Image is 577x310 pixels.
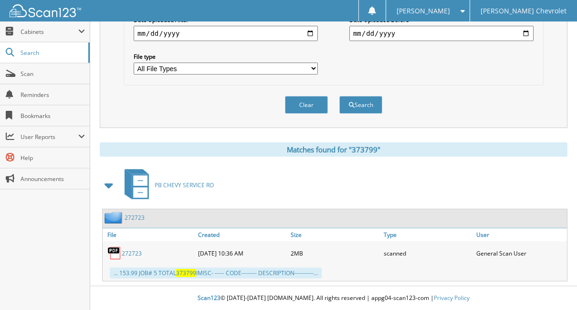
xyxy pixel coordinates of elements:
a: Created [196,228,289,241]
img: folder2.png [105,212,125,224]
span: Help [21,154,85,162]
a: PB CHEVY SERVICE RO [119,166,214,204]
span: Scan123 [198,294,220,302]
span: Search [21,49,84,57]
div: [DATE] 10:36 AM [196,244,289,263]
label: File type [134,53,318,61]
a: User [474,228,567,241]
span: User Reports [21,133,78,141]
button: Search [339,96,382,114]
iframe: Chat Widget [529,264,577,310]
span: Cabinets [21,28,78,36]
a: Privacy Policy [434,294,470,302]
div: © [DATE]-[DATE] [DOMAIN_NAME]. All rights reserved | appg04-scan123-com | [90,287,577,310]
button: Clear [285,96,328,114]
a: File [103,228,196,241]
a: 272723 [122,249,142,257]
div: ... 153.99 JOB# 5 TOTAL IMISC- ----- CODE-------- DESCRIPTION----------... [110,267,322,278]
div: General Scan User [474,244,567,263]
a: Type [381,228,474,241]
span: 373799 [176,269,196,277]
span: Bookmarks [21,112,85,120]
span: [PERSON_NAME] [397,8,450,14]
span: Reminders [21,91,85,99]
span: [PERSON_NAME] Chevrolet [481,8,567,14]
a: 272723 [125,214,145,222]
span: Announcements [21,175,85,183]
input: start [134,26,318,41]
input: end [349,26,534,41]
div: Matches found for "373799" [100,142,567,157]
div: 2MB [288,244,381,263]
a: Size [288,228,381,241]
img: PDF.png [107,246,122,260]
img: scan123-logo-white.svg [10,4,81,17]
span: PB CHEVY SERVICE RO [155,181,214,189]
div: scanned [381,244,474,263]
span: Scan [21,70,85,78]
